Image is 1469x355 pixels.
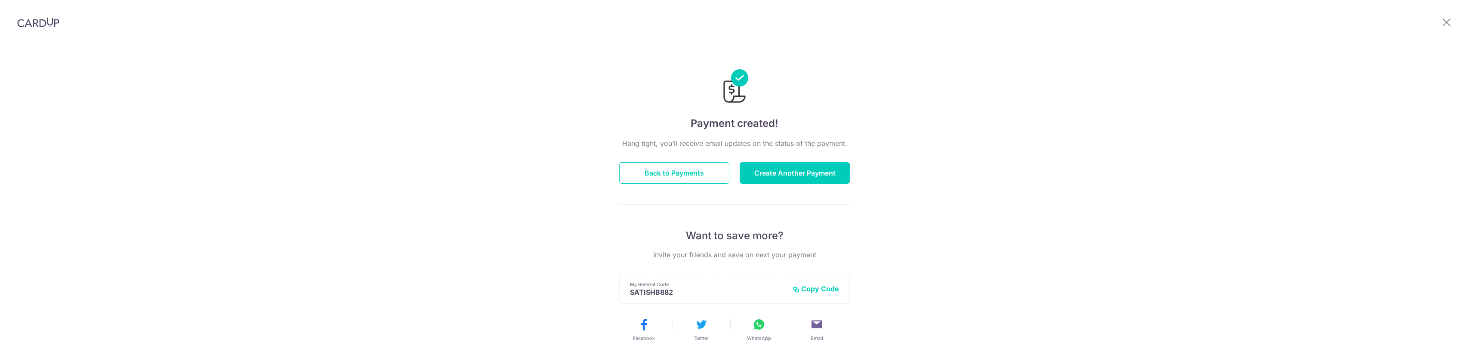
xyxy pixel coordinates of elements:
button: Email [791,318,842,342]
img: Payments [721,69,748,105]
button: WhatsApp [734,318,784,342]
button: Back to Payments [619,162,729,184]
span: Facebook [633,335,655,342]
img: CardUp [17,17,59,28]
span: Email [811,335,823,342]
h4: Payment created! [619,116,850,131]
p: My Referral Code [630,281,786,288]
p: Want to save more? [619,229,850,243]
button: Copy Code [793,284,839,293]
p: Invite your friends and save on next your payment [619,250,850,260]
button: Facebook [618,318,669,342]
button: Twitter [676,318,727,342]
p: Hang tight, you’ll receive email updates on the status of the payment. [619,138,850,148]
p: SATISHB882 [630,288,786,296]
button: Create Another Payment [740,162,850,184]
span: Twitter [694,335,709,342]
span: WhatsApp [747,335,771,342]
